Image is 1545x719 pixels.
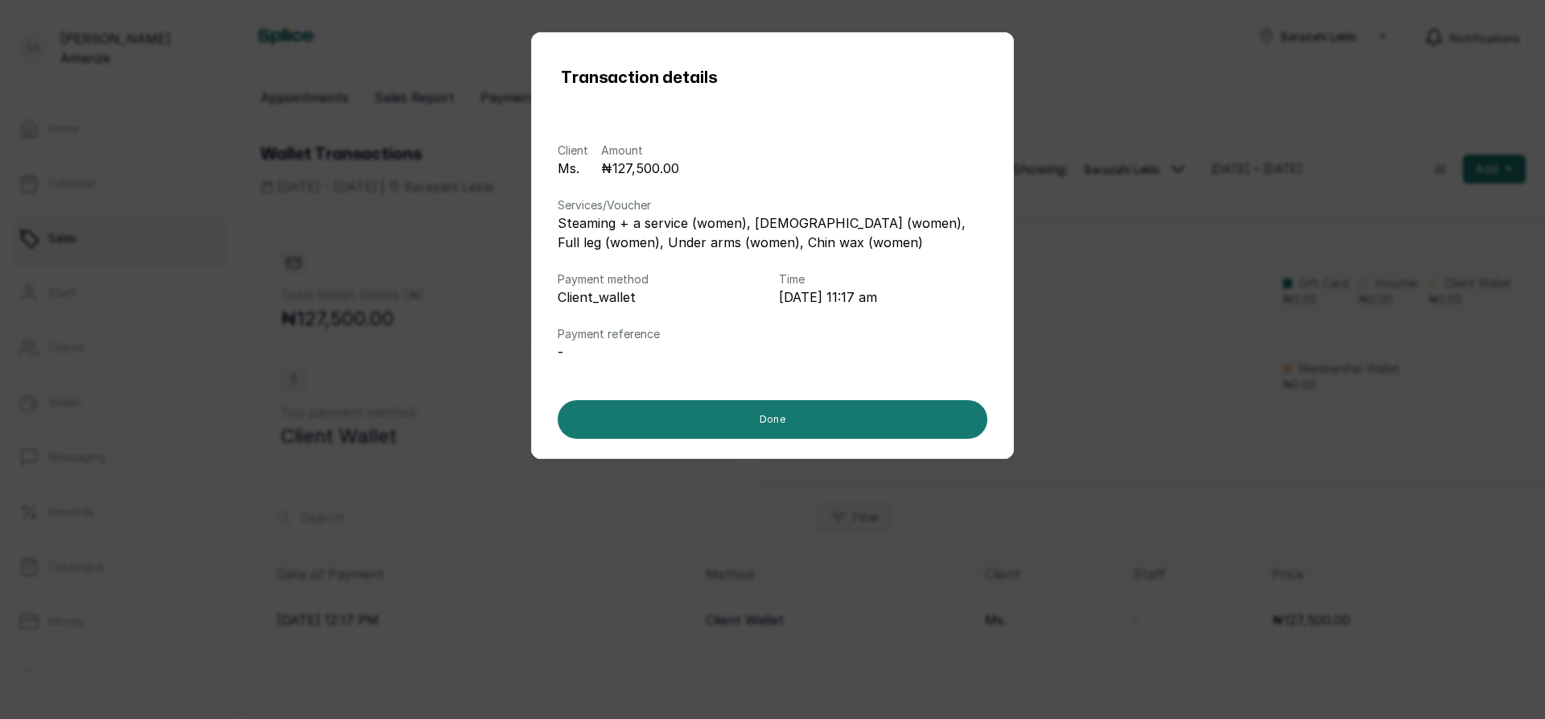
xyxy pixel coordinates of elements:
p: Steaming + a service (women), [DEMOGRAPHIC_DATA] (women), Full leg (women), Under arms (women), C... [558,213,987,252]
p: Ms. [558,159,588,178]
p: client_wallet [558,287,766,307]
p: Amount [601,143,679,159]
p: Time [779,271,987,287]
p: ₦127,500.00 [601,159,679,178]
p: Payment reference [558,326,987,342]
p: Client [558,143,588,159]
p: Services/Voucher [558,197,987,213]
p: [DATE] 11:17 am [779,287,987,307]
p: Payment method [558,271,766,287]
h1: Transaction details [561,65,717,91]
button: Done [558,400,987,439]
p: - [558,342,987,362]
